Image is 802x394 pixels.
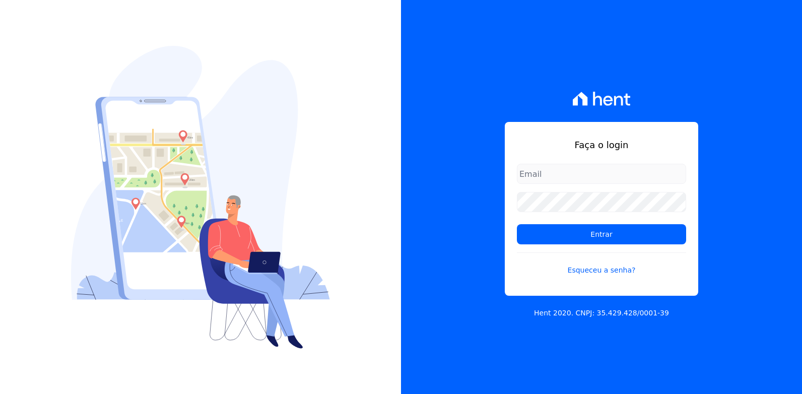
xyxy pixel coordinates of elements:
input: Entrar [517,224,686,244]
p: Hent 2020. CNPJ: 35.429.428/0001-39 [534,308,669,318]
img: Login [71,46,330,349]
input: Email [517,164,686,184]
a: Esqueceu a senha? [517,252,686,276]
h1: Faça o login [517,138,686,152]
